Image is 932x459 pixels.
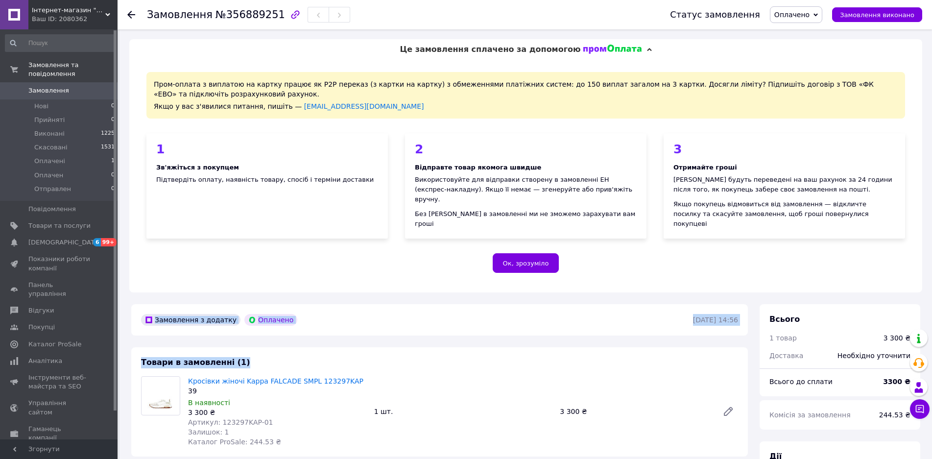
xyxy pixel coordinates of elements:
span: Замовлення [28,86,69,95]
div: Повернутися назад [127,10,135,20]
span: Відгуки [28,306,54,315]
span: 1531 [101,143,115,152]
div: 39 [188,386,366,396]
button: Ок, зрозуміло [493,253,559,273]
span: Отправлен [34,185,71,193]
span: 0 [111,171,115,180]
span: [DEMOGRAPHIC_DATA] [28,238,101,247]
span: Доставка [769,352,803,360]
span: Гаманець компанії [28,425,91,442]
span: Інтернет-магазин "Buy-shoes" [32,6,105,15]
div: Статус замовлення [670,10,760,20]
b: Зв'яжіться з покупцем [156,164,239,171]
span: 1 товар [769,334,797,342]
span: Замовлення виконано [840,11,914,19]
div: Необхідно уточнити [832,345,916,366]
b: Отримайте гроші [673,164,737,171]
span: Оплачені [34,157,65,166]
div: Без [PERSON_NAME] в замовленні ми не зможемо зарахувати вам гроші [415,209,637,229]
img: Кросівки жіночі Kappa FALCADE SMPL 123297KAP [142,378,180,414]
span: В наявності [188,399,230,407]
div: 1 [156,143,378,155]
span: Виконані [34,129,65,138]
span: №356889251 [215,9,285,21]
span: Комісія за замовлення [769,411,851,419]
span: Всього до сплати [769,378,833,386]
span: Товари та послуги [28,221,91,230]
button: Чат з покупцем [910,399,930,419]
div: 2 [415,143,637,155]
div: 3 300 ₴ [188,408,366,417]
span: 0 [111,116,115,124]
span: Каталог ProSale: 244.53 ₴ [188,438,281,446]
a: Кросівки жіночі Kappa FALCADE SMPL 123297KAP [188,377,363,385]
div: Підтвердіть оплату, наявність товару, спосіб і терміни доставки [156,175,378,185]
span: 1225 [101,129,115,138]
span: Замовлення [147,9,213,21]
span: Товари в замовленні (1) [141,358,250,367]
b: 3300 ₴ [883,378,910,386]
span: 6 [93,238,101,246]
div: Оплачено [244,314,297,326]
span: Нові [34,102,48,111]
div: Якщо покупець відмовиться від замовлення — відкличте посилку та скасуйте замовлення, щоб гроші по... [673,199,895,229]
span: Оплачен [34,171,63,180]
span: Повідомлення [28,205,76,214]
span: Артикул: 123297KAP-01 [188,418,273,426]
span: Аналітика [28,357,62,365]
img: evopay logo [583,45,642,54]
span: Управління сайтом [28,399,91,416]
span: 99+ [101,238,117,246]
span: Покупці [28,323,55,332]
div: Використовуйте для відправки створену в замовленні ЕН (експрес-накладну). Якщо її немає — згенеру... [415,175,637,204]
span: Замовлення та повідомлення [28,61,118,78]
span: Ок, зрозуміло [503,260,549,267]
input: Пошук [5,34,116,52]
span: Всього [769,314,800,324]
span: 244.53 ₴ [879,411,910,419]
div: Якщо у вас з'явилися питання, пишіть — [154,101,898,111]
span: Залишок: 1 [188,428,229,436]
span: Це замовлення сплачено за допомогою [400,45,580,54]
div: 1 шт. [370,405,556,418]
div: [PERSON_NAME] будуть переведені на ваш рахунок за 24 години після того, як покупець забере своє з... [673,175,895,194]
span: Оплачено [774,11,810,19]
span: Каталог ProSale [28,340,81,349]
span: Інструменти веб-майстра та SEO [28,373,91,391]
span: 0 [111,102,115,111]
span: 0 [111,185,115,193]
div: 3 300 ₴ [884,333,910,343]
span: Скасовані [34,143,68,152]
a: [EMAIL_ADDRESS][DOMAIN_NAME] [304,102,424,110]
span: Показники роботи компанії [28,255,91,272]
span: Панель управління [28,281,91,298]
div: 3 300 ₴ [556,405,715,418]
div: 3 [673,143,895,155]
div: Пром-оплата з виплатою на картку працює як P2P переказ (з картки на картку) з обмеженнями платіжн... [146,72,905,119]
b: Відправте товар якомога швидше [415,164,541,171]
span: 1 [111,157,115,166]
time: [DATE] 14:56 [693,316,738,324]
div: Замовлення з додатку [141,314,240,326]
button: Замовлення виконано [832,7,922,22]
span: Прийняті [34,116,65,124]
a: Редагувати [718,402,738,421]
div: Ваш ID: 2080362 [32,15,118,24]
